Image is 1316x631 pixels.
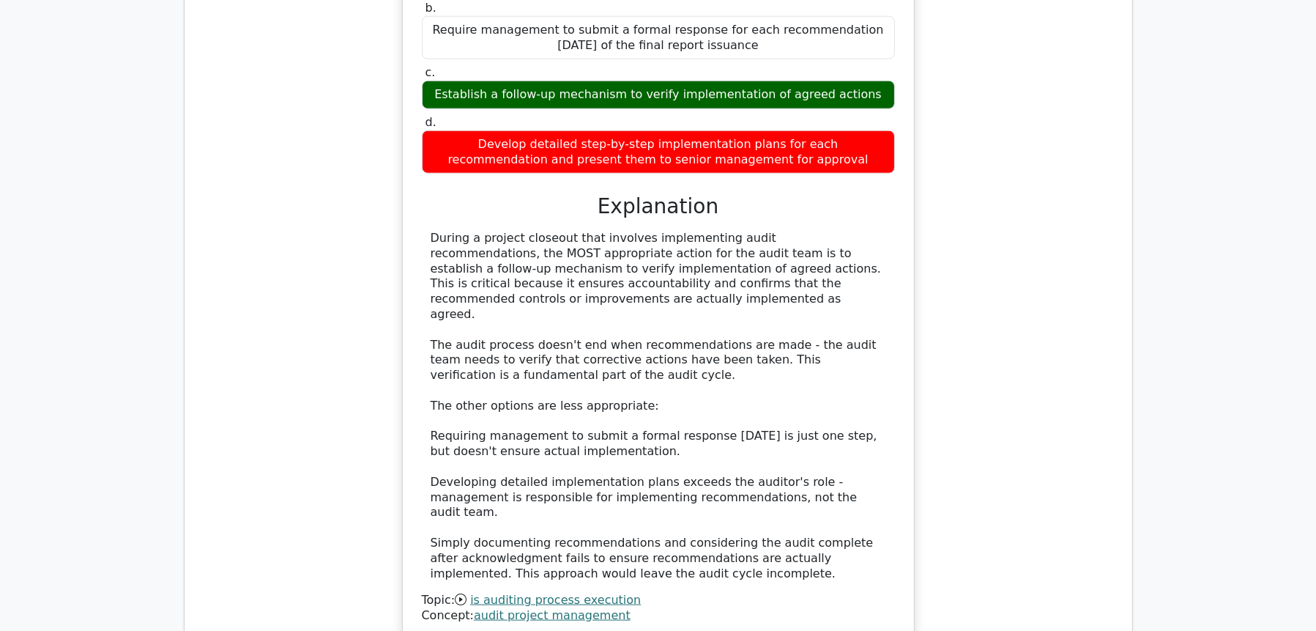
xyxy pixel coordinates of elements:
div: Develop detailed step-by-step implementation plans for each recommendation and present them to se... [422,130,895,174]
div: Topic: [422,593,895,608]
span: d. [425,115,436,129]
span: b. [425,1,436,15]
a: audit project management [474,608,631,622]
a: is auditing process execution [470,593,641,607]
h3: Explanation [431,194,886,219]
div: Establish a follow-up mechanism to verify implementation of agreed actions [422,81,895,109]
div: Concept: [422,608,895,624]
span: c. [425,65,436,79]
div: During a project closeout that involves implementing audit recommendations, the MOST appropriate ... [431,231,886,581]
div: Require management to submit a formal response for each recommendation [DATE] of the final report... [422,16,895,60]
